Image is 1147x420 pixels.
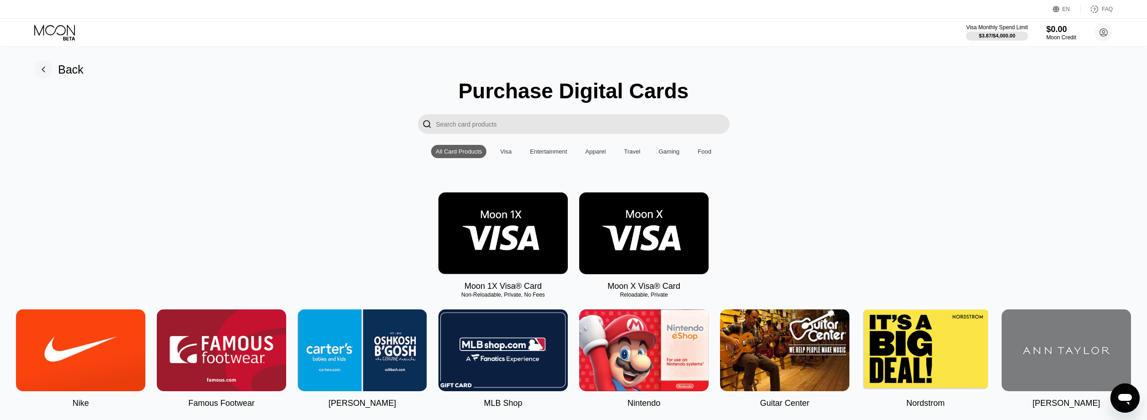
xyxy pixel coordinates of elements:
[188,399,255,408] div: Famous Footwear
[979,33,1015,38] div: $3.87 / $4,000.00
[608,282,680,291] div: Moon X Visa® Card
[431,145,486,158] div: All Card Products
[1046,25,1076,41] div: $0.00Moon Credit
[627,399,660,408] div: Nintendo
[654,145,684,158] div: Gaming
[500,148,512,155] div: Visa
[624,148,640,155] div: Travel
[581,145,610,158] div: Apparel
[418,114,436,134] div: 
[693,145,716,158] div: Food
[966,24,1028,41] div: Visa Monthly Spend Limit$3.87/$4,000.00
[72,399,89,408] div: Nike
[328,399,396,408] div: [PERSON_NAME]
[1110,383,1140,413] iframe: Кнопка запуска окна обмена сообщениями
[585,148,606,155] div: Apparel
[966,24,1028,31] div: Visa Monthly Spend Limit
[438,292,568,298] div: Non-Reloadable, Private, No Fees
[436,114,730,134] input: Search card products
[422,119,432,129] div: 
[1081,5,1113,14] div: FAQ
[1046,34,1076,41] div: Moon Credit
[484,399,522,408] div: MLB Shop
[1032,399,1100,408] div: [PERSON_NAME]
[436,148,482,155] div: All Card Products
[760,399,809,408] div: Guitar Center
[58,63,84,76] div: Back
[459,79,689,103] div: Purchase Digital Cards
[619,145,645,158] div: Travel
[698,148,711,155] div: Food
[1053,5,1081,14] div: EN
[1102,6,1113,12] div: FAQ
[34,60,84,79] div: Back
[525,145,571,158] div: Entertainment
[496,145,516,158] div: Visa
[906,399,944,408] div: Nordstrom
[530,148,567,155] div: Entertainment
[1046,25,1076,34] div: $0.00
[464,282,542,291] div: Moon 1X Visa® Card
[1062,6,1070,12] div: EN
[579,292,709,298] div: Reloadable, Private
[659,148,680,155] div: Gaming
